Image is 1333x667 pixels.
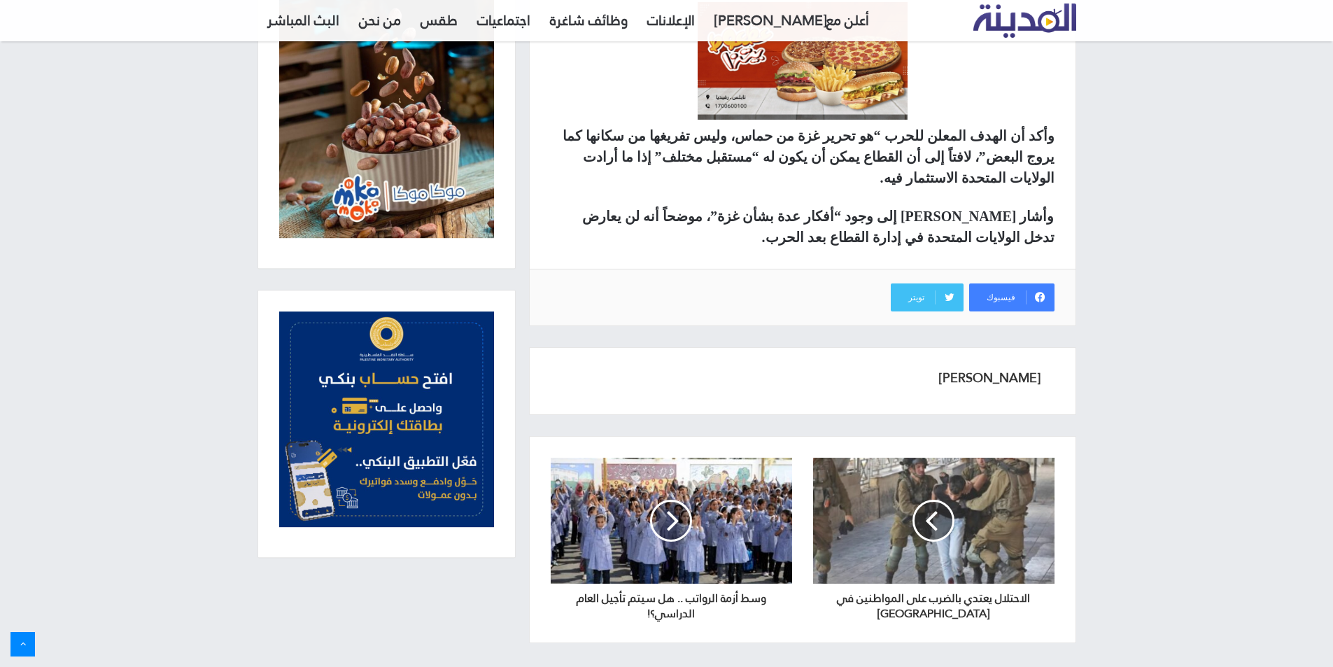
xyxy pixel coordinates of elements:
[939,366,1041,389] a: [PERSON_NAME]
[891,290,936,304] span: تويتر
[969,290,1027,304] span: فيسبوك
[969,283,1055,311] a: فيسبوك
[563,128,1055,185] strong: وأكد أن الهدف المعلن للحرب “هو تحرير غزة من حماس، وليس تفريغها من سكانها كما يروج البعض”، لافتاً ...
[551,584,792,622] a: وسط أزمة الرواتب .. هل سيتم تأجيل العام الدراسي؟!
[891,283,964,311] a: تويتر
[973,3,1076,38] img: تلفزيون المدينة
[973,4,1076,38] a: تلفزيون المدينة
[813,584,1055,622] a: الاحتلال يعتدي بالضرب على المواطنين في [GEOGRAPHIC_DATA]
[582,209,1055,245] strong: وأشار [PERSON_NAME] إلى وجود “أفكار عدة بشأن غزة”، موضحاً أنه لن يعارض تدخل الولايات المتحدة في إ...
